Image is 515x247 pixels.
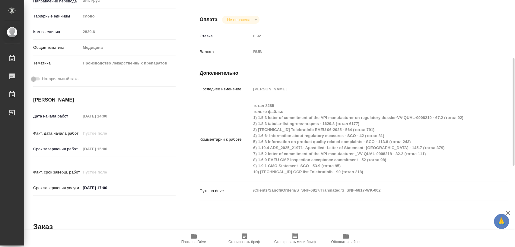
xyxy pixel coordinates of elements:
[200,70,508,77] h4: Дополнительно
[33,222,53,232] h2: Заказ
[251,185,482,195] textarea: /Clients/Sanofi/Orders/S_SNF-6817/Translated/S_SNF-6817-WK-002
[81,183,133,192] input: ✎ Введи что-нибудь
[320,230,371,247] button: Обновить файлы
[33,113,81,119] p: Дата начала работ
[81,112,133,120] input: Пустое поле
[33,45,81,51] p: Общая тематика
[251,47,482,57] div: RUB
[33,185,81,191] p: Срок завершения услуги
[33,146,81,152] p: Срок завершения работ
[81,145,133,153] input: Пустое поле
[251,101,482,177] textarea: тотал 8285 только файлы: 1) 1.5.3 letter of commitment of the API manufacturer on regulatory doss...
[33,169,81,175] p: Факт. срок заверш. работ
[251,85,482,93] input: Пустое поле
[33,60,81,66] p: Тематика
[200,136,251,142] p: Комментарий к работе
[200,188,251,194] p: Путь на drive
[251,32,482,40] input: Пустое поле
[228,240,260,244] span: Скопировать бриф
[181,240,206,244] span: Папка на Drive
[33,130,81,136] p: Факт. дата начала работ
[200,49,251,55] p: Валюта
[222,16,259,24] div: Не оплачена
[81,58,175,68] div: Производство лекарственных препаратов
[200,33,251,39] p: Ставка
[42,76,80,82] span: Нотариальный заказ
[33,96,176,104] h4: [PERSON_NAME]
[494,214,509,229] button: 🙏
[270,230,320,247] button: Скопировать мини-бриф
[225,17,252,22] button: Не оплачена
[81,42,175,53] div: Медицина
[81,11,175,21] div: слово
[81,27,175,36] input: Пустое поле
[81,168,133,177] input: Пустое поле
[200,16,218,23] h4: Оплата
[33,13,81,19] p: Тарифные единицы
[33,29,81,35] p: Кол-во единиц
[81,129,133,138] input: Пустое поле
[200,86,251,92] p: Последнее изменение
[331,240,360,244] span: Обновить файлы
[496,215,507,228] span: 🙏
[168,230,219,247] button: Папка на Drive
[219,230,270,247] button: Скопировать бриф
[274,240,316,244] span: Скопировать мини-бриф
